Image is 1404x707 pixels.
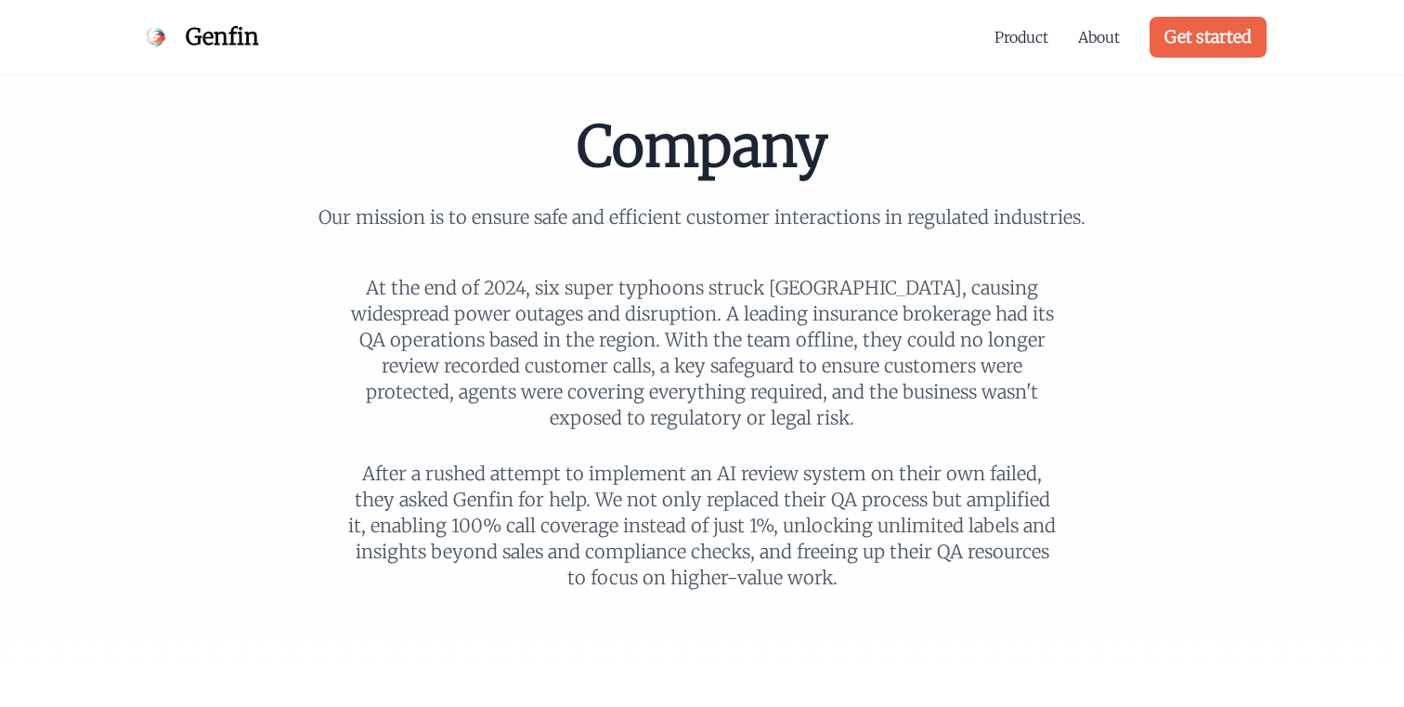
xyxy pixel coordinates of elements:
[994,26,1048,48] a: Product
[1150,17,1267,58] a: Get started
[1078,26,1120,48] a: About
[301,204,1103,230] p: Our mission is to ensure safe and efficient customer interactions in regulated industries.
[345,461,1059,591] p: After a rushed attempt to implement an AI review system on their own failed, they asked Genfin fo...
[186,22,259,52] span: Genfin
[301,119,1103,175] h1: Company
[345,275,1059,431] p: At the end of 2024, six super typhoons struck [GEOGRAPHIC_DATA], causing widespread power outages...
[137,19,175,56] img: Genfin Logo
[137,19,259,56] a: Genfin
